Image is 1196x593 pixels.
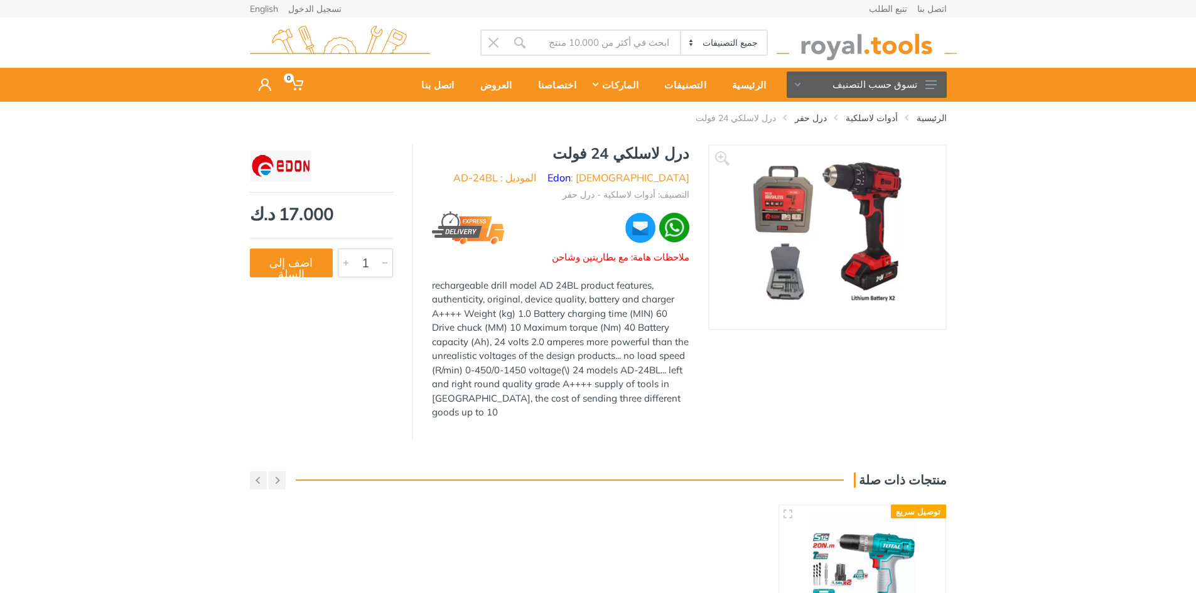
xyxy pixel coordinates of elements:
img: Edon [250,151,312,182]
h1: درل لاسلكي 24 فولت [432,144,689,163]
div: اتصل بنا [404,72,463,98]
a: درل حفر [795,112,827,124]
div: التصنيفات [647,72,715,98]
div: 17.000 د.ك [250,205,393,223]
a: اتصل بنا [917,4,947,13]
a: 0 [280,68,312,102]
a: الرئيسية [917,112,947,124]
input: Site search [533,29,681,56]
button: تسوق حسب التصنيف [787,72,947,98]
a: الرئيسية [715,68,775,102]
a: أدوات لاسلكية [846,112,898,124]
a: اختصاصنا [521,68,585,102]
div: اختصاصنا [521,72,585,98]
span: 0 [284,73,294,83]
a: تتبع الطلب [869,4,907,13]
div: الرئيسية [715,72,775,98]
img: express.png [432,211,505,244]
span: ملاحظات هامة: مع بطاريتين وشاحن [552,251,689,263]
img: ma.webp [624,211,657,244]
li: درل لاسلكي 24 فولت [677,112,776,124]
img: wa.webp [659,213,689,242]
div: العروض [463,72,521,98]
div: الماركات [585,72,647,98]
img: royal.tools Logo [777,26,957,60]
img: royal.tools Logo [250,26,430,60]
button: اضف إلى السلة [250,248,333,277]
a: Edon [547,171,571,184]
a: اتصل بنا [404,68,463,102]
a: العروض [463,68,521,102]
div: rechargeable drill model AD 24BL product features, authenticity, original, device quality, batter... [432,279,689,420]
h3: منتجات ذات صلة [854,473,947,488]
a: English [250,4,278,13]
div: توصيل سريع [891,505,946,518]
a: التصنيفات [647,68,715,102]
li: الموديل : AD-24BL [453,170,536,185]
nav: breadcrumb [250,112,947,124]
img: Royal Tools - درل لاسلكي 24 فولت [748,158,907,316]
li: [DEMOGRAPHIC_DATA] : [547,170,689,185]
a: تسجيل الدخول [288,4,342,13]
select: Category [680,31,766,55]
li: التصنيف: أدوات لاسلكية - درل حفر [563,188,689,201]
